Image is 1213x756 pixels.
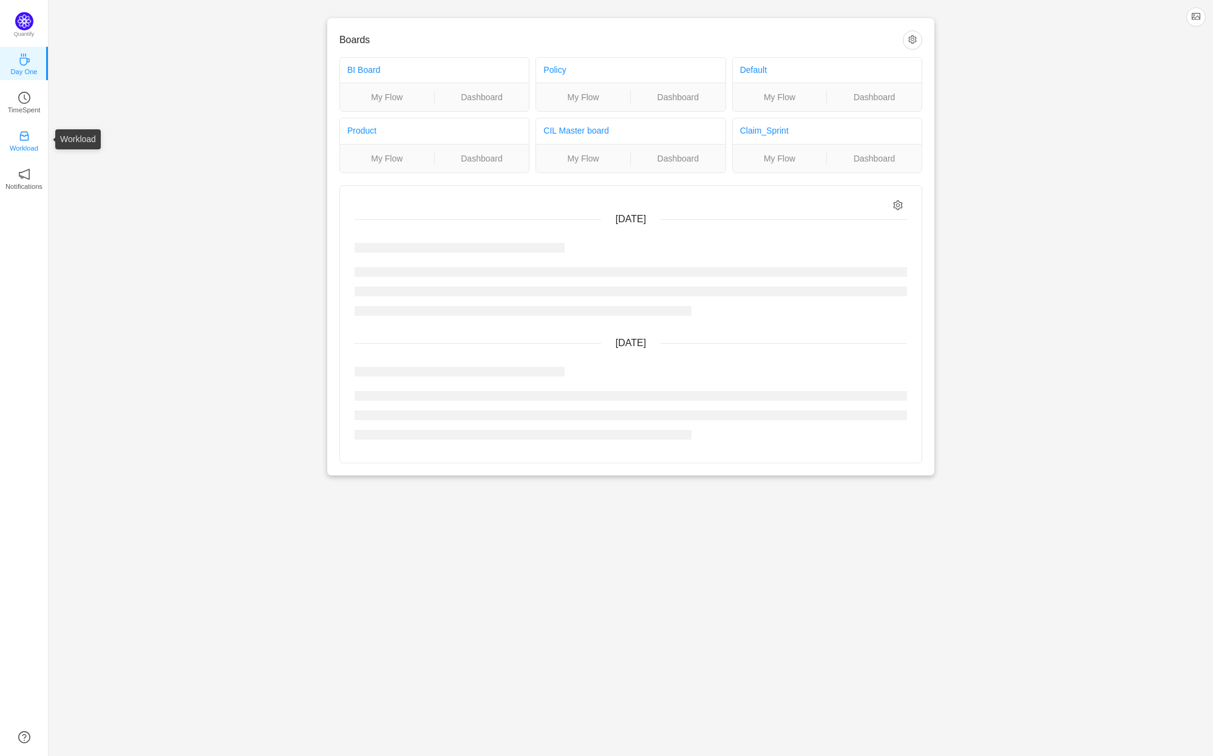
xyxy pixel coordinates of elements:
[435,152,529,165] a: Dashboard
[616,338,646,348] span: [DATE]
[631,152,725,165] a: Dashboard
[1186,7,1206,27] button: icon: picture
[347,126,376,135] a: Product
[536,152,630,165] a: My Flow
[14,30,35,39] p: Quantify
[733,152,827,165] a: My Flow
[340,152,434,165] a: My Flow
[10,66,37,77] p: Day One
[18,168,30,180] i: icon: notification
[10,143,38,154] p: Workload
[543,65,566,75] a: Policy
[347,65,380,75] a: BI Board
[740,65,767,75] a: Default
[893,200,903,211] i: icon: setting
[616,214,646,224] span: [DATE]
[18,53,30,66] i: icon: coffee
[903,30,922,50] button: icon: setting
[18,57,30,69] a: icon: coffeeDay One
[5,181,42,192] p: Notifications
[18,134,30,146] a: icon: inboxWorkload
[733,90,827,104] a: My Flow
[339,34,903,46] h3: Boards
[18,172,30,184] a: icon: notificationNotifications
[631,90,725,104] a: Dashboard
[827,152,922,165] a: Dashboard
[18,95,30,107] a: icon: clock-circleTimeSpent
[740,126,789,135] a: Claim_Sprint
[18,731,30,743] a: icon: question-circle
[536,90,630,104] a: My Flow
[543,126,609,135] a: CIL Master board
[340,90,434,104] a: My Flow
[18,130,30,142] i: icon: inbox
[435,90,529,104] a: Dashboard
[18,92,30,104] i: icon: clock-circle
[827,90,922,104] a: Dashboard
[15,12,33,30] img: Quantify
[8,104,41,115] p: TimeSpent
